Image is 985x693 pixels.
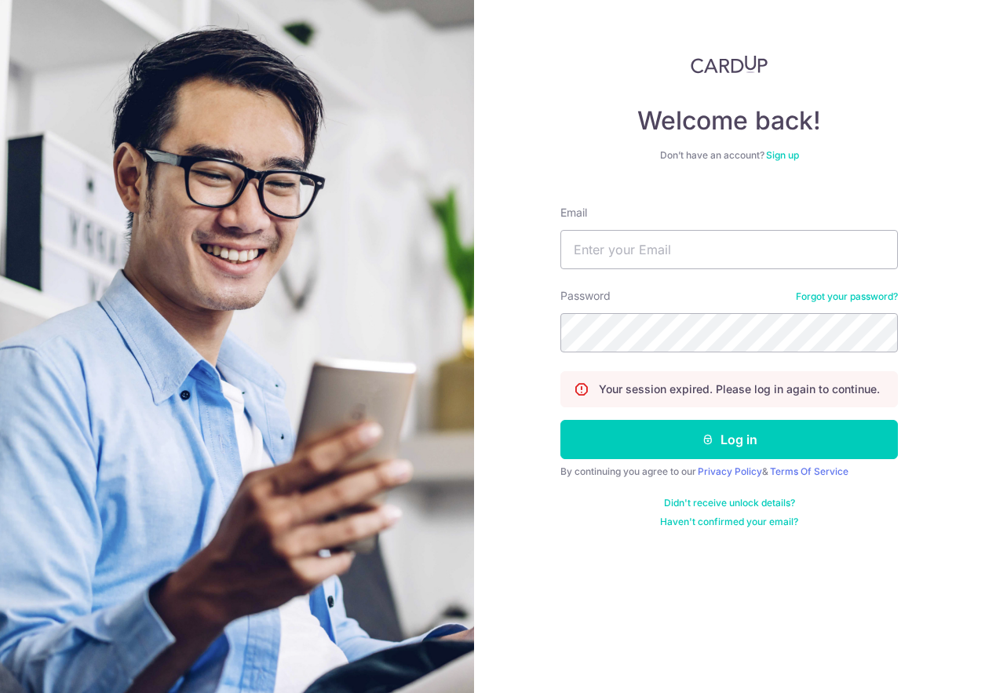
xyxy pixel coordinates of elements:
div: Don’t have an account? [560,149,898,162]
p: Your session expired. Please log in again to continue. [599,381,880,397]
a: Privacy Policy [698,465,762,477]
button: Log in [560,420,898,459]
a: Terms Of Service [770,465,848,477]
label: Email [560,205,587,221]
label: Password [560,288,611,304]
h4: Welcome back! [560,105,898,137]
a: Didn't receive unlock details? [664,497,795,509]
img: CardUp Logo [691,55,768,74]
a: Forgot your password? [796,290,898,303]
a: Haven't confirmed your email? [660,516,798,528]
a: Sign up [766,149,799,161]
div: By continuing you agree to our & [560,465,898,478]
input: Enter your Email [560,230,898,269]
